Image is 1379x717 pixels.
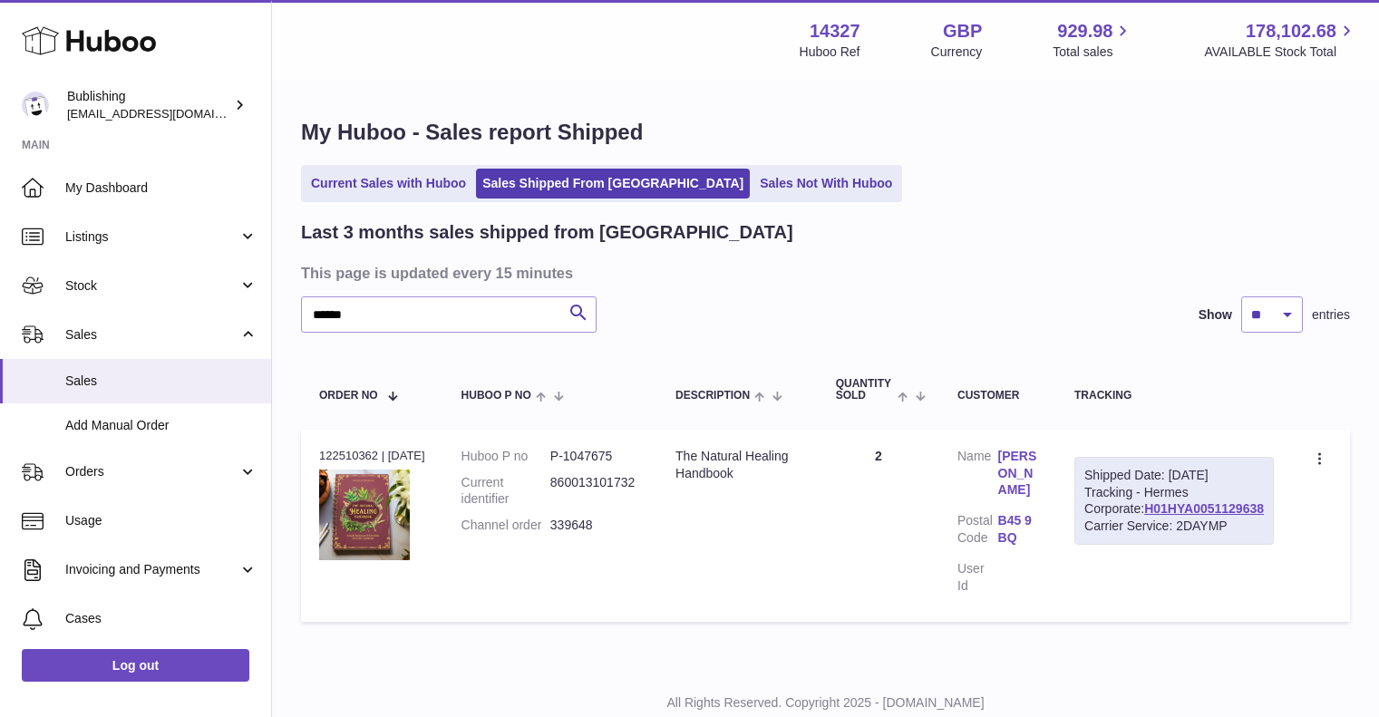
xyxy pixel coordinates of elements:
div: 122510362 | [DATE] [319,448,425,464]
a: Sales Shipped From [GEOGRAPHIC_DATA] [476,169,750,199]
a: Sales Not With Huboo [753,169,898,199]
span: Description [675,390,750,402]
span: Orders [65,463,238,480]
dt: Name [957,448,998,504]
span: 178,102.68 [1246,19,1336,44]
span: Total sales [1053,44,1133,61]
span: Stock [65,277,238,295]
label: Show [1199,306,1232,324]
div: Huboo Ref [800,44,860,61]
span: Add Manual Order [65,417,257,434]
a: B45 9BQ [998,512,1039,547]
td: 2 [818,430,939,622]
div: Tracking - Hermes Corporate: [1074,457,1274,546]
dd: P-1047675 [550,448,639,465]
img: jam@bublishing.com [22,92,49,119]
div: Tracking [1074,390,1274,402]
a: 178,102.68 AVAILABLE Stock Total [1204,19,1357,61]
dt: Postal Code [957,512,998,551]
div: Customer [957,390,1038,402]
span: Sales [65,326,238,344]
span: Listings [65,228,238,246]
h2: Last 3 months sales shipped from [GEOGRAPHIC_DATA] [301,220,793,245]
a: Current Sales with Huboo [305,169,472,199]
dt: User Id [957,560,998,595]
span: Usage [65,512,257,529]
span: 929.98 [1057,19,1112,44]
h3: This page is updated every 15 minutes [301,263,1345,283]
a: 929.98 Total sales [1053,19,1133,61]
dt: Current identifier [461,474,550,509]
img: 1749741825.png [319,470,410,560]
span: Invoicing and Payments [65,561,238,578]
strong: GBP [943,19,982,44]
a: Log out [22,649,249,682]
div: Bublishing [67,88,230,122]
p: All Rights Reserved. Copyright 2025 - [DOMAIN_NAME] [286,694,1364,712]
strong: 14327 [810,19,860,44]
a: [PERSON_NAME] [998,448,1039,499]
span: AVAILABLE Stock Total [1204,44,1357,61]
div: Shipped Date: [DATE] [1084,467,1264,484]
div: Carrier Service: 2DAYMP [1084,518,1264,535]
span: My Dashboard [65,179,257,197]
dd: 860013101732 [550,474,639,509]
span: entries [1312,306,1350,324]
dd: 339648 [550,517,639,534]
div: The Natural Healing Handbook [675,448,800,482]
span: [EMAIL_ADDRESS][DOMAIN_NAME] [67,106,267,121]
span: Huboo P no [461,390,531,402]
dt: Channel order [461,517,550,534]
a: H01HYA0051129638 [1144,501,1264,516]
dt: Huboo P no [461,448,550,465]
span: Cases [65,610,257,627]
span: Quantity Sold [836,378,893,402]
div: Currency [931,44,983,61]
span: Sales [65,373,257,390]
span: Order No [319,390,378,402]
h1: My Huboo - Sales report Shipped [301,118,1350,147]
